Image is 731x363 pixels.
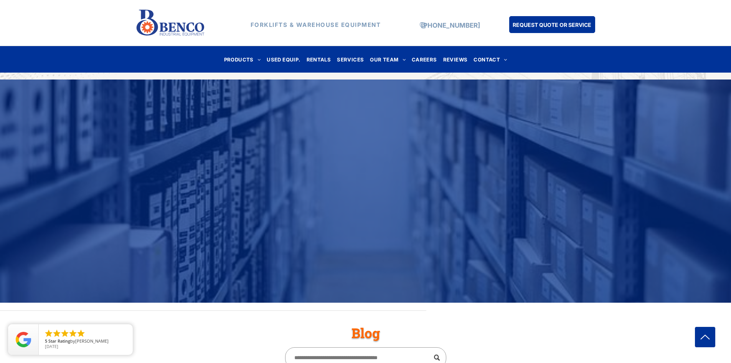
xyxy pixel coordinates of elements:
a: REVIEWS [440,54,471,65]
span: REQUEST QUOTE OR SERVICE [513,18,591,32]
li:  [68,329,78,338]
a: USED EQUIP. [264,54,303,65]
span: [DATE] [45,343,58,349]
li:  [44,329,53,338]
li:  [52,329,61,338]
a: CONTACT [470,54,510,65]
a: REQUEST QUOTE OR SERVICE [509,16,595,33]
span: by [45,339,127,344]
li:  [60,329,69,338]
span: Blog [351,324,380,341]
img: Review Rating [16,332,31,347]
span: Star Rating [48,338,70,344]
a: CAREERS [409,54,440,65]
a: OUR TEAM [367,54,409,65]
li:  [76,329,86,338]
a: PRODUCTS [221,54,264,65]
a: [PHONE_NUMBER] [421,22,480,29]
span: [PERSON_NAME] [75,338,109,344]
strong: FORKLIFTS & WAREHOUSE EQUIPMENT [251,21,381,28]
a: RENTALS [304,54,334,65]
a: SERVICES [334,54,367,65]
span: 5 [45,338,47,344]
